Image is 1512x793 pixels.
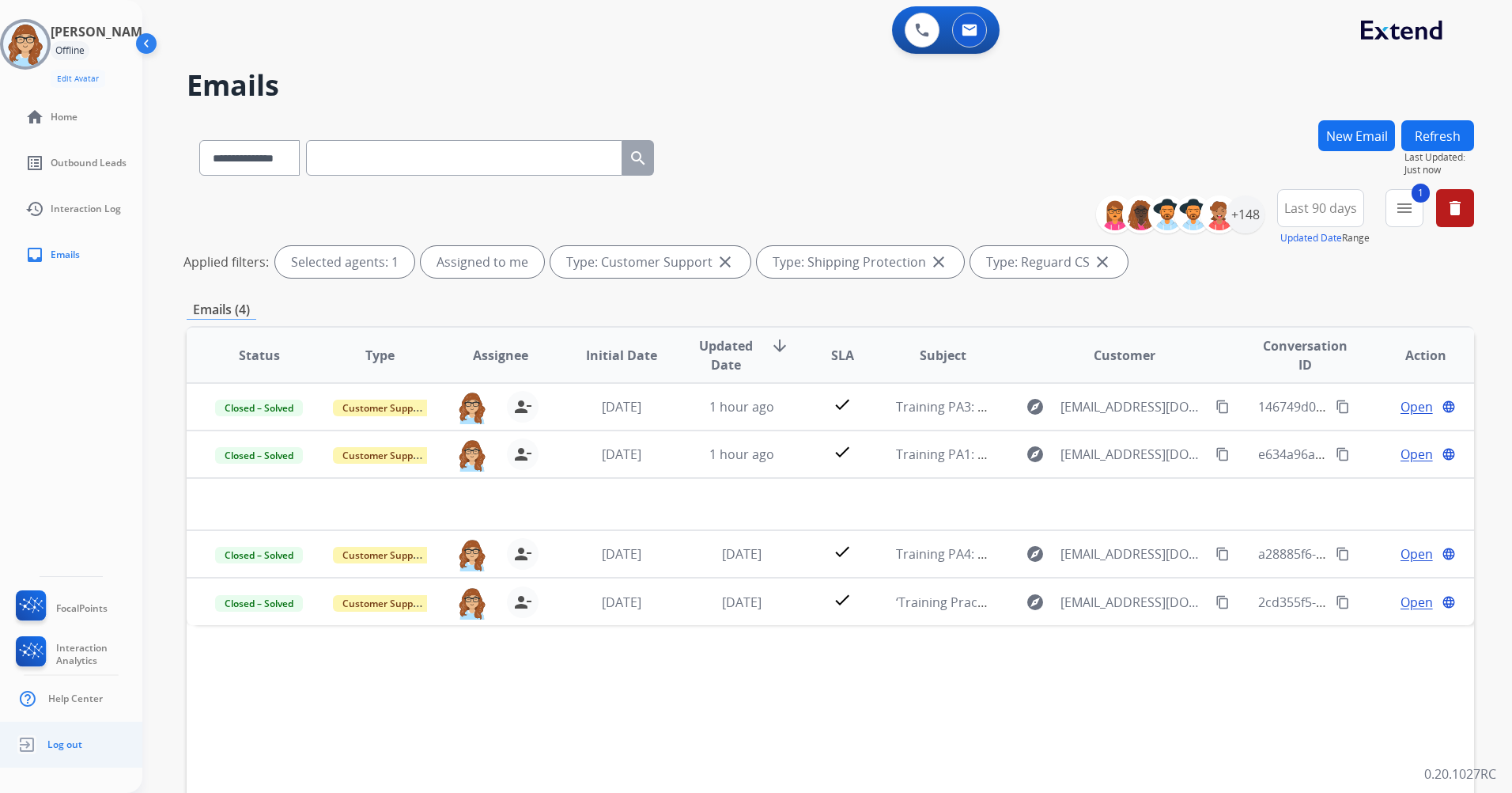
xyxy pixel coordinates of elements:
span: Log out [47,738,82,751]
mat-icon: person_remove [513,593,532,612]
div: Assigned to me [421,246,544,278]
mat-icon: language [1442,595,1456,609]
span: Last Updated: [1404,151,1474,164]
mat-icon: check [833,395,852,414]
span: Open [1400,593,1433,612]
span: Outbound Leads [51,157,127,169]
div: Type: Reguard CS [970,246,1128,278]
span: Customer Support [333,595,436,612]
mat-icon: history [25,199,44,218]
div: Type: Customer Support [550,246,750,278]
span: [DATE] [602,398,641,415]
span: Last 90 days [1284,205,1357,211]
span: Interaction Analytics [56,642,142,667]
mat-icon: content_copy [1336,595,1350,609]
button: 1 [1385,189,1423,227]
span: Subject [920,346,966,365]
mat-icon: list_alt [25,154,44,173]
span: SLA [831,346,854,365]
p: Emails (4) [187,300,256,320]
span: Help Center [48,692,103,705]
div: Type: Shipping Protection [757,246,964,278]
span: Closed – Solved [215,400,303,416]
span: Interaction Log [51,203,121,215]
button: Updated Date [1280,232,1342,245]
mat-icon: search [629,149,648,168]
span: Open [1400,397,1433,416]
mat-icon: content_copy [1215,547,1230,561]
button: Refresh [1401,120,1474,151]
span: Customer Support [333,400,436,416]
mat-icon: arrow_downward [770,336,789,355]
span: [DATE] [602,446,641,463]
p: Applied filters: [183,252,269,271]
span: ‘Training Practice – New Email’ [896,594,1075,611]
span: [DATE] [602,545,641,563]
span: 1 hour ago [709,398,774,415]
mat-icon: content_copy [1336,400,1350,414]
span: a28885f6-4452-4550-bdf5-34d5506ce122 [1258,545,1497,563]
span: Customer Support [333,447,436,464]
a: Interaction Analytics [13,636,142,673]
span: Training PA4: Do Not Assign ([PERSON_NAME]) [896,545,1171,563]
span: e634a96a-04d1-4937-8bd2-1602fccbe8f4 [1258,446,1497,463]
div: +148 [1227,195,1264,233]
span: Conversation ID [1258,336,1353,374]
span: 1 hour ago [709,446,774,463]
mat-icon: person_remove [513,544,532,563]
span: Type [365,346,395,365]
mat-icon: check [833,442,852,461]
mat-icon: content_copy [1336,547,1350,561]
span: Updated Date [694,336,758,374]
a: FocalPoints [13,590,108,627]
span: Just now [1404,164,1474,176]
span: Open [1400,445,1433,464]
mat-icon: menu [1395,199,1414,218]
th: Action [1353,328,1474,383]
mat-icon: inbox [25,245,44,264]
span: Initial Date [586,346,657,365]
mat-icon: delete [1446,199,1465,218]
span: Assignee [473,346,528,365]
mat-icon: check [833,542,852,561]
span: [EMAIL_ADDRESS][DOMAIN_NAME] [1060,544,1206,563]
h2: Emails [187,70,1474,101]
span: Home [51,111,77,123]
mat-icon: language [1442,547,1456,561]
span: Customer Support [333,547,436,563]
span: Training PA3: Do Not Assign ([PERSON_NAME]) [896,398,1171,415]
span: 146749d0-8349-4101-b238-0cf9df6e6280 [1258,398,1497,415]
span: Closed – Solved [215,447,303,464]
span: 1 [1412,184,1430,203]
span: [DATE] [722,545,762,563]
span: Emails [51,249,80,261]
h3: [PERSON_NAME] [51,22,153,41]
span: Range [1280,231,1370,245]
span: FocalPoints [56,602,108,615]
div: Offline [51,41,89,60]
mat-icon: close [716,252,735,271]
button: Last 90 days [1277,189,1364,227]
div: Selected agents: 1 [275,246,414,278]
mat-icon: person_remove [513,397,532,416]
mat-icon: language [1442,447,1456,461]
mat-icon: check [833,590,852,609]
img: agent-avatar [456,438,488,472]
span: Open [1400,544,1433,563]
mat-icon: person_remove [513,445,532,464]
span: Status [239,346,280,365]
img: agent-avatar [456,586,488,620]
mat-icon: explore [1026,445,1045,464]
span: Training PA1: Do Not Assign ([PERSON_NAME]) [896,446,1171,463]
mat-icon: close [929,252,948,271]
mat-icon: content_copy [1336,447,1350,461]
mat-icon: home [25,108,44,127]
span: Customer [1094,346,1155,365]
mat-icon: language [1442,400,1456,414]
span: [EMAIL_ADDRESS][DOMAIN_NAME] [1060,397,1206,416]
span: Closed – Solved [215,547,303,563]
mat-icon: explore [1026,544,1045,563]
mat-icon: content_copy [1215,447,1230,461]
span: [DATE] [602,594,641,611]
img: avatar [3,22,47,66]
